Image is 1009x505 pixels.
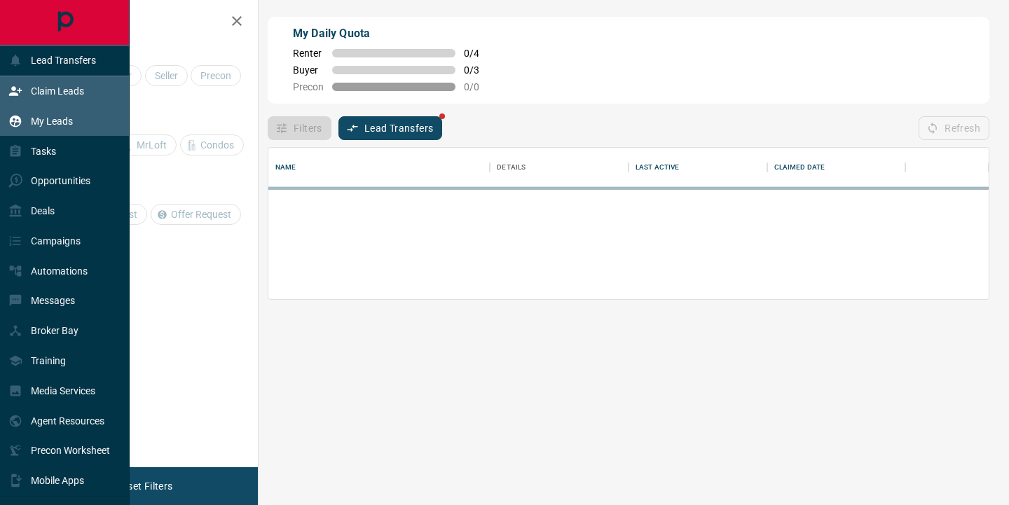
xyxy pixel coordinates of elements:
button: Reset Filters [107,474,181,498]
div: Last Active [636,148,679,187]
span: Buyer [293,64,324,76]
div: Details [497,148,526,187]
span: 0 / 4 [464,48,495,59]
span: Precon [293,81,324,92]
div: Name [275,148,296,187]
span: 0 / 3 [464,64,495,76]
span: Renter [293,48,324,59]
div: Claimed Date [767,148,906,187]
div: Claimed Date [774,148,825,187]
button: Lead Transfers [338,116,443,140]
h2: Filters [45,14,244,31]
div: Name [268,148,490,187]
p: My Daily Quota [293,25,495,42]
div: Last Active [629,148,767,187]
div: Details [490,148,629,187]
span: 0 / 0 [464,81,495,92]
